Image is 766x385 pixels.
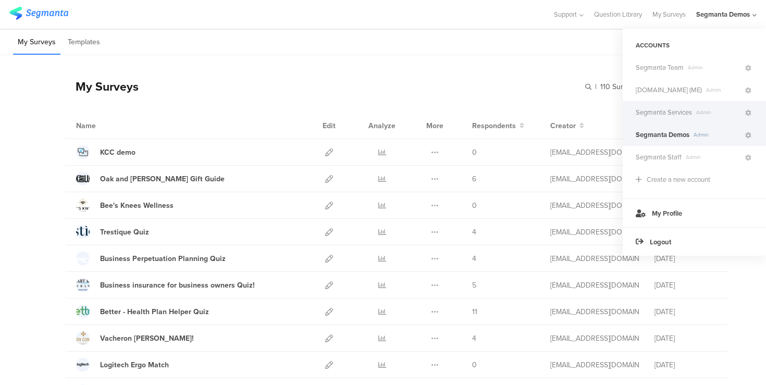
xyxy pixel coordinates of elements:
[76,198,174,212] a: Bee's Knees Wellness
[100,306,209,317] div: Better - Health Plan Helper Quiz
[682,153,744,161] span: Admin
[76,120,139,131] div: Name
[650,237,671,247] span: Logout
[472,120,524,131] button: Respondents
[65,78,139,95] div: My Surveys
[550,306,639,317] div: eliran@segmanta.com
[63,30,105,55] li: Templates
[100,173,225,184] div: Oak and Luna Gift Guide
[100,333,194,344] div: Vacheron Constantin Quiz!
[654,253,717,264] div: [DATE]
[702,86,744,94] span: Admin
[9,7,68,20] img: segmanta logo
[472,173,476,184] span: 6
[654,359,717,370] div: [DATE]
[472,306,477,317] span: 11
[100,280,255,291] div: Business insurance for business owners Quiz!
[654,280,717,291] div: [DATE]
[696,9,750,19] div: Segmanta Demos
[76,278,255,292] a: Business insurance for business owners Quiz!
[76,172,225,185] a: Oak and [PERSON_NAME] Gift Guide
[550,200,639,211] div: channelle@segmanta.com
[636,85,702,95] span: IWC.com (ME)
[692,108,744,116] span: Admin
[100,227,149,238] div: Trestique Quiz
[550,333,639,344] div: eliran@segmanta.com
[623,198,766,227] a: My Profile
[684,64,744,71] span: Admin
[654,333,717,344] div: [DATE]
[100,359,169,370] div: Logitech Ergo Match
[654,306,717,317] div: [DATE]
[636,107,692,117] span: Segmanta Services
[76,145,135,159] a: KCC demo
[550,227,639,238] div: channelle@segmanta.com
[550,120,584,131] button: Creator
[647,175,710,184] div: Create a new account
[636,130,689,140] span: Segmanta Demos
[623,36,766,54] div: ACCOUNTS
[636,152,682,162] span: Segmanta Staff
[550,147,639,158] div: shai@segmanta.com
[76,225,149,239] a: Trestique Quiz
[594,81,598,92] span: |
[636,63,684,72] span: Segmanta Team
[652,208,682,218] span: My Profile
[550,173,639,184] div: channelle@segmanta.com
[100,147,135,158] div: KCC demo
[472,359,477,370] span: 0
[76,331,194,345] a: Vacheron [PERSON_NAME]!
[100,253,226,264] div: Business Perpetuation Planning Quiz
[366,113,398,139] div: Analyze
[472,227,476,238] span: 4
[76,305,209,318] a: Better - Health Plan Helper Quiz
[472,253,476,264] span: 4
[472,120,516,131] span: Respondents
[550,253,639,264] div: eliran@segmanta.com
[689,131,744,139] span: Admin
[76,358,169,371] a: Logitech Ergo Match
[550,280,639,291] div: eliran@segmanta.com
[472,200,477,211] span: 0
[472,280,476,291] span: 5
[550,359,639,370] div: eliran@segmanta.com
[424,113,446,139] div: More
[13,30,60,55] li: My Surveys
[472,333,476,344] span: 4
[76,252,226,265] a: Business Perpetuation Planning Quiz
[318,113,340,139] div: Edit
[600,81,638,92] span: 110 Surveys
[554,9,577,19] span: Support
[550,120,576,131] span: Creator
[100,200,174,211] div: Bee's Knees Wellness
[472,147,477,158] span: 0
